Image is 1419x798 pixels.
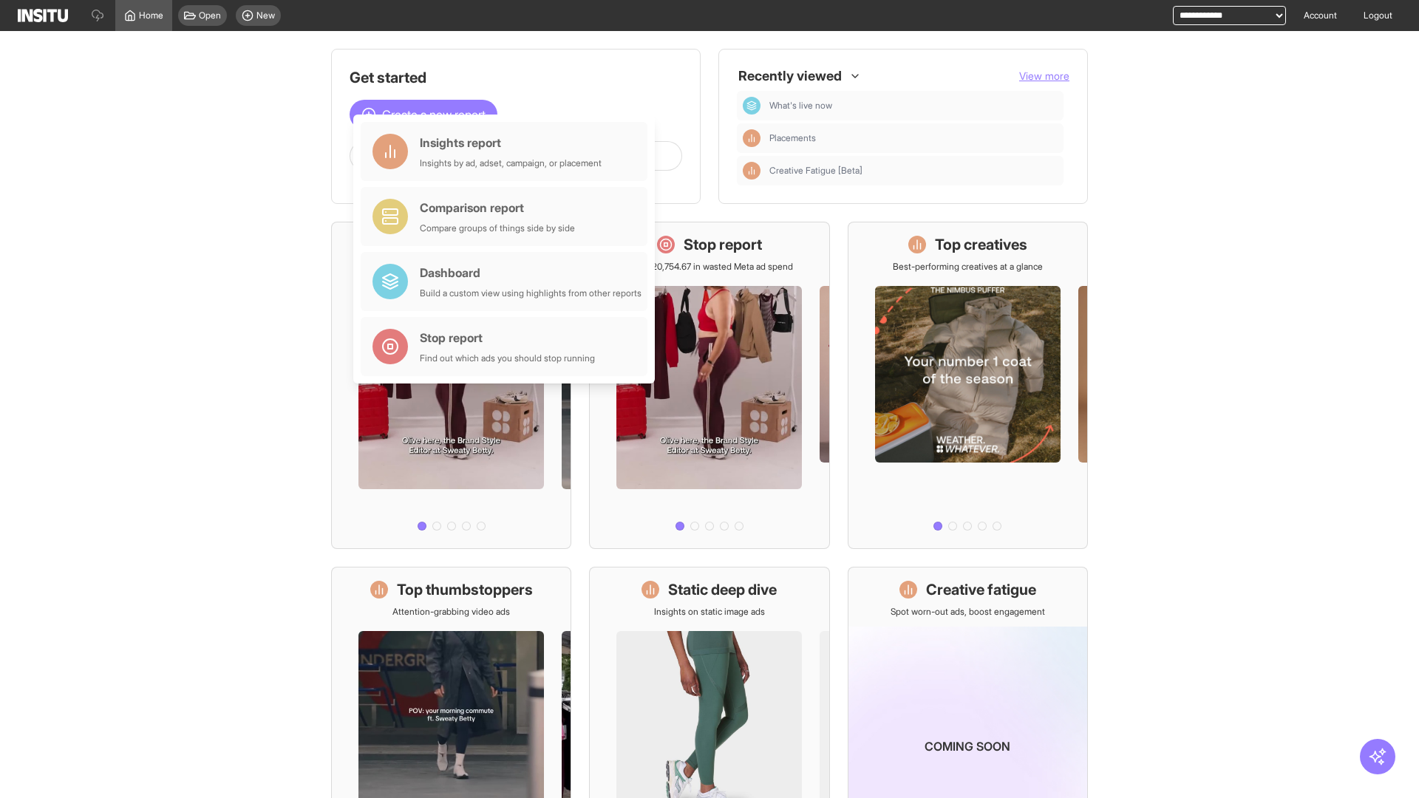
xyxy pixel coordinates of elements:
div: Insights report [420,134,602,151]
span: What's live now [769,100,832,112]
h1: Get started [350,67,682,88]
span: View more [1019,69,1069,82]
div: Comparison report [420,199,575,216]
p: Best-performing creatives at a glance [893,261,1043,273]
a: Top creativesBest-performing creatives at a glance [848,222,1088,549]
h1: Static deep dive [668,579,777,600]
div: Compare groups of things side by side [420,222,575,234]
span: Home [139,10,163,21]
div: Build a custom view using highlights from other reports [420,287,642,299]
p: Attention-grabbing video ads [392,606,510,618]
a: What's live nowSee all active ads instantly [331,222,571,549]
span: Open [199,10,221,21]
div: Insights by ad, adset, campaign, or placement [420,157,602,169]
p: Save £20,754.67 in wasted Meta ad spend [625,261,793,273]
div: Stop report [420,329,595,347]
div: Insights [743,162,760,180]
h1: Top creatives [935,234,1027,255]
img: Logo [18,9,68,22]
span: What's live now [769,100,1058,112]
div: Find out which ads you should stop running [420,352,595,364]
h1: Stop report [684,234,762,255]
span: Creative Fatigue [Beta] [769,165,1058,177]
span: New [256,10,275,21]
span: Placements [769,132,816,144]
a: Stop reportSave £20,754.67 in wasted Meta ad spend [589,222,829,549]
span: Placements [769,132,1058,144]
span: Create a new report [382,106,486,123]
h1: Top thumbstoppers [397,579,533,600]
p: Insights on static image ads [654,606,765,618]
div: Dashboard [743,97,760,115]
button: View more [1019,69,1069,83]
button: Create a new report [350,100,497,129]
span: Creative Fatigue [Beta] [769,165,862,177]
div: Dashboard [420,264,642,282]
div: Insights [743,129,760,147]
